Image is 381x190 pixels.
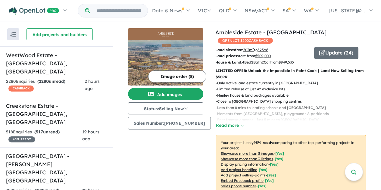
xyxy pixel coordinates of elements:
[221,173,266,177] u: Add project selling-points
[39,79,49,84] span: 2280
[270,162,279,167] span: [ Yes ]
[148,70,206,83] button: Image order (8)
[8,136,35,142] span: 45 % READY
[216,92,341,98] p: - Henley house & land packages available
[279,60,294,64] u: $ 849,535
[91,4,146,17] input: Try estate name, suburb, builder or developer
[82,129,99,142] span: 19 hours ago
[252,47,254,51] sup: 2
[216,111,341,117] p: - Moments from [GEOGRAPHIC_DATA], playgrounds & parklands
[128,117,211,129] button: Sales Number:[PHONE_NUMBER]
[216,86,341,92] p: - Limited release of just 42 exclusive lots
[267,47,268,51] sup: 2
[128,28,203,86] a: Ambleside Estate - Point Cook LogoAmbleside Estate - Point Cook
[221,151,274,156] u: Showcase more than 3 images
[215,59,310,65] p: Bed Bath Car from
[314,47,358,59] button: Update (24)
[10,32,16,37] img: sort.svg
[221,184,256,188] u: Sales phone number
[216,105,341,111] p: - Less than 8 mins to leading schools and [GEOGRAPHIC_DATA]
[221,178,264,183] u: Embed Facebook profile
[329,8,365,14] span: [US_STATE]@...
[215,48,235,52] b: Land sizes
[215,53,310,59] p: start from
[128,88,203,100] button: Add images
[221,157,273,161] u: Showcase more than 3 listings
[221,167,257,172] u: Add project headline
[6,78,85,92] div: 2280 Enquir ies
[265,178,274,183] span: [ Yes ]
[27,28,93,40] button: Add projects and builders
[6,102,107,126] h5: Creekstone Estate - [GEOGRAPHIC_DATA] , [GEOGRAPHIC_DATA]
[216,98,341,104] p: - Close to [GEOGRAPHIC_DATA] shopping centres
[8,86,34,92] span: CASHBACK
[216,80,341,86] p: - Only active land estate currently in [GEOGRAPHIC_DATA]
[275,157,283,161] span: [ Yes ]
[259,167,267,172] span: [ Yes ]
[258,184,267,188] span: [ Yes ]
[243,48,254,52] u: 303 m
[128,102,203,114] button: Status:Selling Now
[215,54,237,58] b: Land prices
[262,60,264,64] u: 2
[36,129,43,135] span: 517
[34,129,60,135] strong: ( unread)
[255,54,271,58] u: $ 509,000
[216,122,244,129] button: Read more
[216,68,366,80] p: LIMITED OFFER: Unlock the impossible in Point Cook | Land Now Selling from $509K!
[215,29,326,36] a: Ambleside Estate - [GEOGRAPHIC_DATA]
[242,60,244,64] u: 4
[128,40,203,86] img: Ambleside Estate - Point Cook
[37,79,65,84] strong: ( unread)
[215,60,242,64] b: House & Land:
[218,38,273,44] span: OPENLOT $ 200 CASHBACK
[85,79,100,91] span: 2 hours ago
[6,51,107,76] h5: WestWood Estate - [GEOGRAPHIC_DATA] , [GEOGRAPHIC_DATA]
[215,47,310,53] p: from
[221,162,268,167] u: Display pricing information
[275,151,284,156] span: [ Yes ]
[9,7,59,15] img: Openlot PRO Logo White
[216,117,341,123] p: - Fast freeway access – just 5 mins to [GEOGRAPHIC_DATA]
[258,48,268,52] u: 523 m
[130,31,201,38] img: Ambleside Estate - Point Cook Logo
[254,140,273,145] b: 95 % ready
[6,129,82,143] div: 518 Enquir ies
[267,173,276,177] span: [ Yes ]
[254,48,268,52] span: to
[6,152,107,185] h5: [GEOGRAPHIC_DATA] - [PERSON_NAME][GEOGRAPHIC_DATA] , [GEOGRAPHIC_DATA]
[251,60,253,64] u: 2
